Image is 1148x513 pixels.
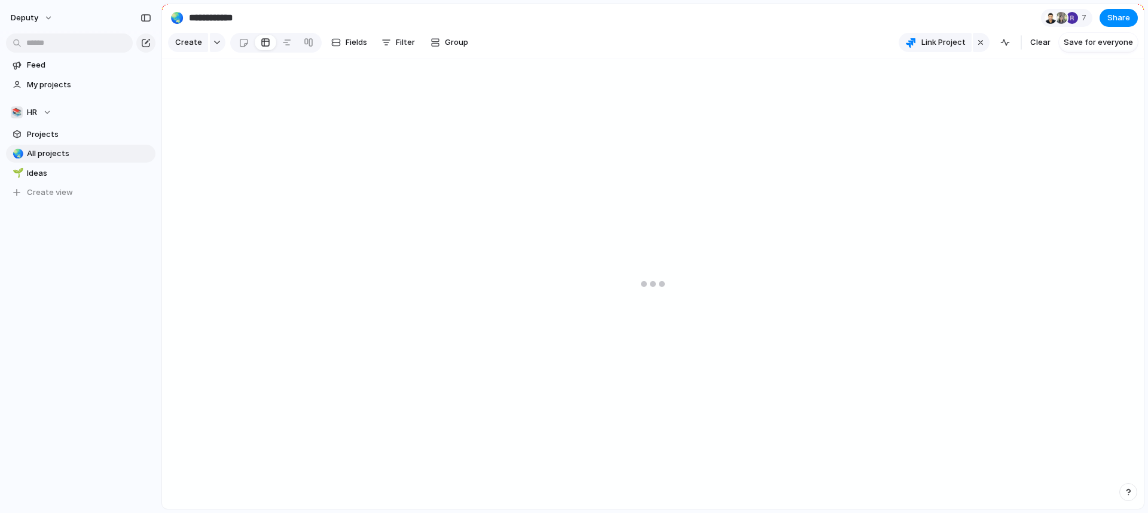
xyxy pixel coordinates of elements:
[27,148,151,160] span: All projects
[6,164,155,182] a: 🌱Ideas
[1030,36,1051,48] span: Clear
[11,106,23,118] div: 📚
[1025,33,1055,52] button: Clear
[27,129,151,141] span: Projects
[326,33,372,52] button: Fields
[1064,36,1133,48] span: Save for everyone
[425,33,474,52] button: Group
[921,36,966,48] span: Link Project
[6,184,155,201] button: Create view
[396,36,415,48] span: Filter
[167,8,187,28] button: 🌏
[377,33,420,52] button: Filter
[5,8,59,28] button: deputy
[346,36,367,48] span: Fields
[6,103,155,121] button: 📚HR
[1082,12,1090,24] span: 7
[1107,12,1130,24] span: Share
[6,126,155,143] a: Projects
[11,12,38,24] span: deputy
[27,79,151,91] span: My projects
[6,56,155,74] a: Feed
[11,148,23,160] button: 🌏
[13,147,21,161] div: 🌏
[445,36,468,48] span: Group
[27,167,151,179] span: Ideas
[899,33,972,52] button: Link Project
[168,33,208,52] button: Create
[170,10,184,26] div: 🌏
[11,167,23,179] button: 🌱
[27,187,73,199] span: Create view
[27,106,37,118] span: HR
[1059,33,1138,52] button: Save for everyone
[175,36,202,48] span: Create
[13,166,21,180] div: 🌱
[6,76,155,94] a: My projects
[27,59,151,71] span: Feed
[1100,9,1138,27] button: Share
[6,145,155,163] a: 🌏All projects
